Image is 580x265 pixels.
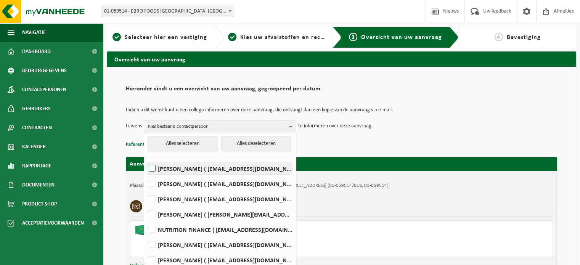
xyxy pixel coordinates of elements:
[125,34,207,40] span: Selecteer hier een vestiging
[298,120,373,132] p: te informeren over deze aanvraag.
[22,23,46,42] span: Navigatie
[22,61,67,80] span: Bedrijfsgegevens
[144,120,296,132] button: Kies bestaand contactpersoon
[126,120,142,132] p: Ik wens
[112,33,121,41] span: 1
[147,193,292,205] label: [PERSON_NAME] ( [EMAIL_ADDRESS][DOMAIN_NAME] )
[22,42,51,61] span: Dashboard
[22,175,55,194] span: Documenten
[126,140,185,149] button: Referentie toevoegen (opt.)
[147,239,292,251] label: [PERSON_NAME] ( [EMAIL_ADDRESS][DOMAIN_NAME] )
[101,6,234,17] span: 01-059514 - EBRO FOODS BELGIUM NV - MERKSEM
[111,33,209,42] a: 1Selecteer hier een vestiging
[126,108,557,113] p: Indien u dit wenst kunt u een collega informeren over deze aanvraag, die ontvangt dan een kopie v...
[22,156,51,175] span: Rapportage
[130,183,163,188] strong: Plaatsingsadres:
[148,121,286,132] span: Kies bestaand contactpersoon
[134,225,157,236] img: HK-XC-40-GN-00.png
[22,137,46,156] span: Kalender
[147,224,292,235] label: NUTRITION FINANCE ( [EMAIL_ADDRESS][DOMAIN_NAME] )
[495,33,503,41] span: 4
[221,136,291,151] button: Alles deselecteren
[22,118,52,137] span: Contracten
[22,194,57,214] span: Product Shop
[507,34,541,40] span: Bevestiging
[22,99,51,118] span: Gebruikers
[228,33,236,41] span: 2
[147,163,292,174] label: [PERSON_NAME] ( [EMAIL_ADDRESS][DOMAIN_NAME] )
[147,209,292,220] label: [PERSON_NAME] ( [PERSON_NAME][EMAIL_ADDRESS][DOMAIN_NAME] )
[148,136,218,151] button: Alles selecteren
[349,33,357,41] span: 3
[126,86,557,96] h2: Hieronder vindt u een overzicht van uw aanvraag, gegroepeerd per datum.
[130,161,187,167] strong: Aanvraag voor [DATE]
[228,33,326,42] a: 2Kies uw afvalstoffen en recipiënten
[240,34,345,40] span: Kies uw afvalstoffen en recipiënten
[22,80,66,99] span: Contactpersonen
[147,178,292,190] label: [PERSON_NAME] ( [EMAIL_ADDRESS][DOMAIN_NAME] )
[107,51,576,66] h2: Overzicht van uw aanvraag
[361,34,442,40] span: Overzicht van uw aanvraag
[22,214,84,233] span: Acceptatievoorwaarden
